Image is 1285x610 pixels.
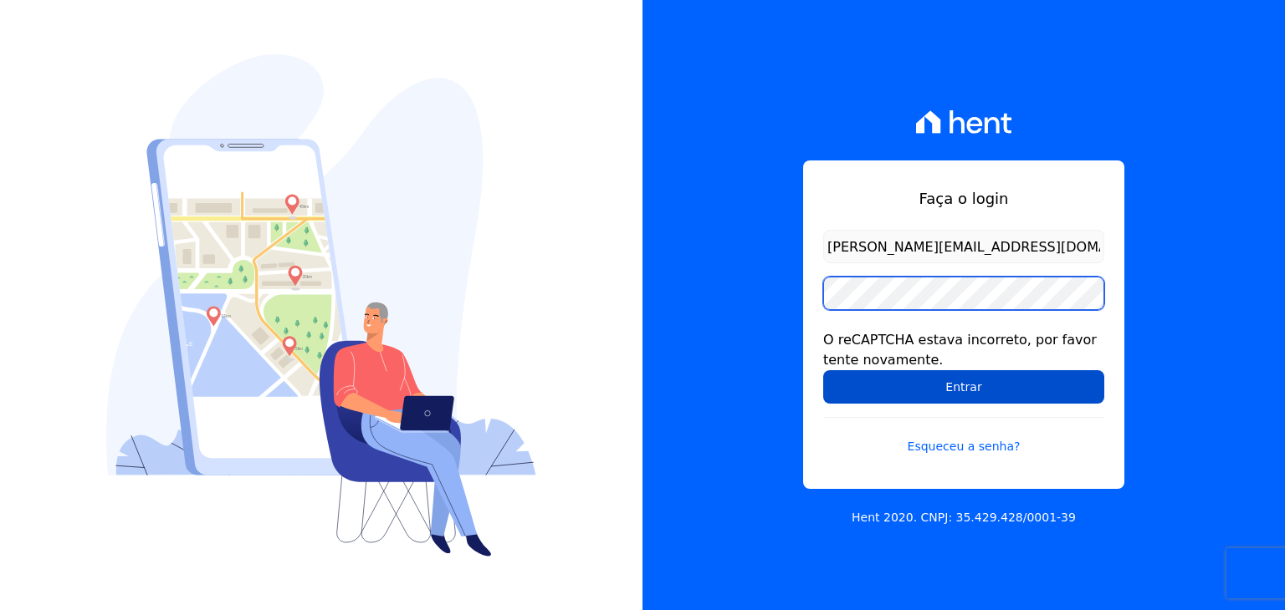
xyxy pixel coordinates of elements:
input: Entrar [823,370,1104,404]
div: O reCAPTCHA estava incorreto, por favor tente novamente. [823,330,1104,370]
img: Login [106,54,536,557]
a: Esqueceu a senha? [823,417,1104,455]
input: Email [823,230,1104,263]
h1: Faça o login [823,187,1104,210]
p: Hent 2020. CNPJ: 35.429.428/0001-39 [852,509,1076,526]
